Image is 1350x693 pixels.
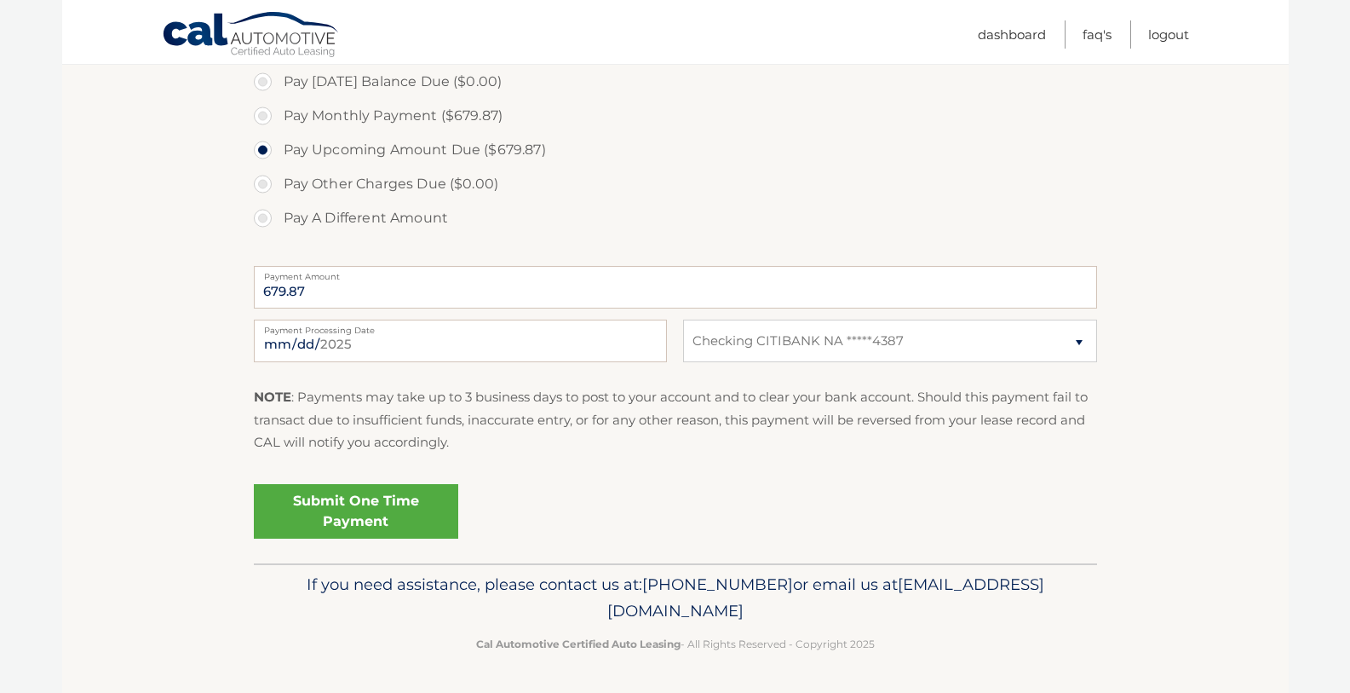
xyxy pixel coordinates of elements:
a: Cal Automotive [162,11,341,61]
p: : Payments may take up to 3 business days to post to your account and to clear your bank account.... [254,386,1097,453]
label: Pay Monthly Payment ($679.87) [254,99,1097,133]
strong: NOTE [254,389,291,405]
a: Dashboard [978,20,1046,49]
input: Payment Amount [254,266,1097,309]
a: Submit One Time Payment [254,484,458,539]
strong: Cal Automotive Certified Auto Leasing [476,638,681,650]
a: Logout [1148,20,1189,49]
label: Pay A Different Amount [254,201,1097,235]
p: If you need assistance, please contact us at: or email us at [265,571,1086,626]
label: Pay [DATE] Balance Due ($0.00) [254,65,1097,99]
span: [PHONE_NUMBER] [642,575,793,594]
a: FAQ's [1083,20,1112,49]
label: Pay Other Charges Due ($0.00) [254,167,1097,201]
label: Payment Processing Date [254,320,667,333]
input: Payment Date [254,320,667,362]
p: - All Rights Reserved - Copyright 2025 [265,635,1086,653]
label: Payment Amount [254,266,1097,280]
label: Pay Upcoming Amount Due ($679.87) [254,133,1097,167]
